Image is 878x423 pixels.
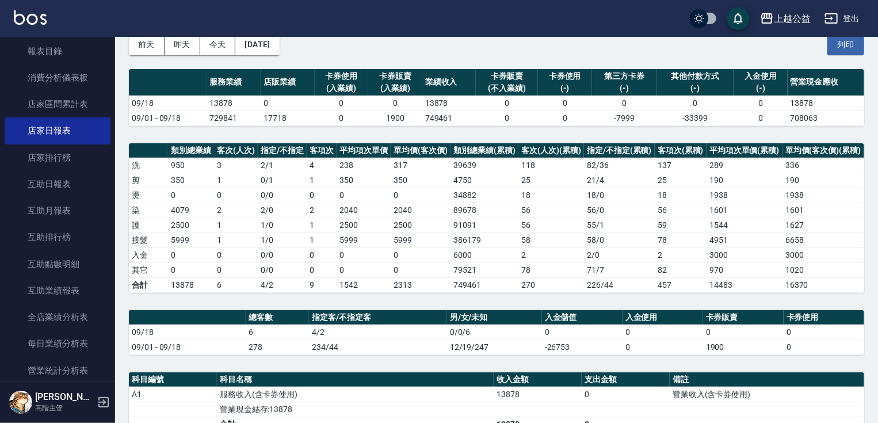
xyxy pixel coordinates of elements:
td: 12/19/247 [447,340,542,355]
td: 0 [391,188,451,203]
td: 0 [168,188,214,203]
td: 59 [655,218,707,233]
td: 0 / 0 [258,262,307,277]
div: (不入業績) [479,82,535,94]
td: 190 [707,173,782,188]
th: 平均項次單價 [337,143,391,158]
td: 0 [784,340,864,355]
button: 昨天 [165,34,200,55]
th: 單均價(客次價) [391,143,451,158]
td: 2 [307,203,337,218]
th: 單均價(客次價)(累積) [782,143,864,158]
button: 今天 [200,34,236,55]
td: 970 [707,262,782,277]
td: 71 / 7 [584,262,655,277]
td: 2500 [391,218,451,233]
td: -7999 [592,110,657,125]
div: (-) [660,82,731,94]
th: 客項次 [307,143,337,158]
td: 0/0/6 [447,325,542,340]
td: 91091 [451,218,518,233]
td: 0 [538,110,592,125]
td: 82 [655,262,707,277]
td: 58 [518,233,584,247]
td: 0 [476,110,538,125]
td: 78 [518,262,584,277]
div: (-) [736,82,785,94]
td: 1601 [707,203,782,218]
td: 2 [655,247,707,262]
h5: [PERSON_NAME] [35,391,94,403]
div: 卡券販賣 [479,70,535,82]
td: 0 [368,96,422,110]
td: 2040 [391,203,451,218]
th: 指定/不指定 [258,143,307,158]
td: 1900 [703,340,784,355]
td: 2 [518,247,584,262]
td: 82 / 36 [584,158,655,173]
th: 卡券使用 [784,310,864,325]
a: 營業統計分析表 [5,357,110,384]
td: 4750 [451,173,518,188]
button: [DATE] [235,34,279,55]
td: 13878 [788,96,864,110]
a: 報表目錄 [5,38,110,64]
td: 09/18 [129,96,207,110]
td: 56 [518,218,584,233]
div: 卡券使用 [541,70,589,82]
td: 1544 [707,218,782,233]
a: 店家區間累計表 [5,91,110,117]
td: 09/01 - 09/18 [129,340,246,355]
div: 入金使用 [736,70,785,82]
td: 78 [655,233,707,247]
th: 平均項次單價(累積) [707,143,782,158]
td: 0 / 1 [258,173,307,188]
td: 0 [214,247,258,262]
th: 營業現金應收 [788,69,864,96]
td: 234/44 [309,340,447,355]
td: 1938 [707,188,782,203]
td: 3000 [782,247,864,262]
a: 互助點數明細 [5,251,110,277]
td: 2 / 1 [258,158,307,173]
td: 09/18 [129,325,246,340]
td: 接髮 [129,233,168,247]
td: 16370 [782,277,864,292]
td: -33399 [657,110,734,125]
td: 0 [391,247,451,262]
button: 登出 [820,8,864,29]
td: 營業收入(含卡券使用) [670,387,864,402]
th: 男/女/未知 [447,310,542,325]
td: 1900 [368,110,422,125]
td: 190 [782,173,864,188]
th: 指定/不指定(累積) [584,143,655,158]
td: 289 [707,158,782,173]
button: 上越公益 [755,7,815,31]
td: 21 / 4 [584,173,655,188]
td: 336 [782,158,864,173]
td: 0 [214,188,258,203]
td: 457 [655,277,707,292]
a: 互助業績報表 [5,277,110,304]
td: 5999 [391,233,451,247]
td: 79521 [451,262,518,277]
td: 2 / 0 [584,247,655,262]
th: 類別總業績(累積) [451,143,518,158]
td: 0 [214,262,258,277]
table: a dense table [129,143,864,293]
td: 238 [337,158,391,173]
td: 其它 [129,262,168,277]
th: 科目編號 [129,372,217,387]
th: 店販業績 [261,69,315,96]
td: 0 [307,247,337,262]
a: 消費分析儀表板 [5,64,110,91]
td: 1 [307,218,337,233]
td: 749461 [451,277,518,292]
td: 1 [214,233,258,247]
a: 店家排行榜 [5,144,110,171]
th: 科目名稱 [217,372,494,387]
td: 0 [168,247,214,262]
td: 5999 [168,233,214,247]
div: 卡券販賣 [371,70,419,82]
th: 支出金額 [582,372,670,387]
